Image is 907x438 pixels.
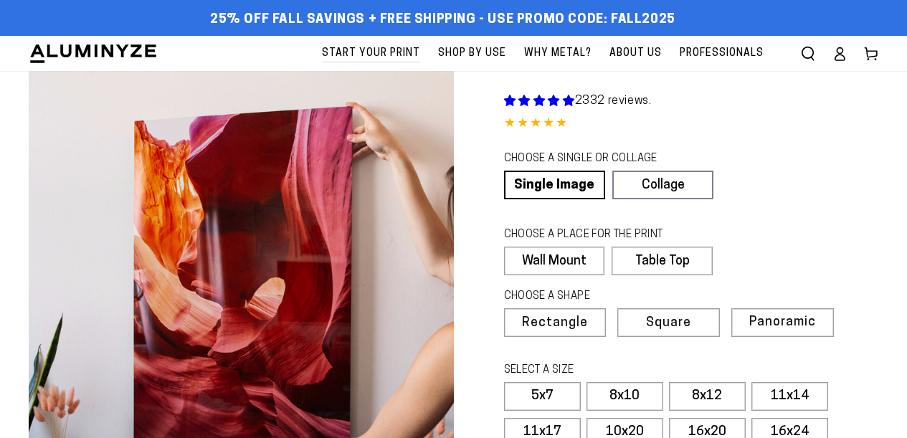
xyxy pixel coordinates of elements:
[210,12,675,28] span: 25% off FALL Savings + Free Shipping - Use Promo Code: FALL2025
[438,44,506,62] span: Shop By Use
[315,36,427,71] a: Start Your Print
[504,114,879,135] div: 4.85 out of 5.0 stars
[431,36,513,71] a: Shop By Use
[612,247,713,275] label: Table Top
[517,36,599,71] a: Why Metal?
[522,317,588,330] span: Rectangle
[322,44,420,62] span: Start Your Print
[612,171,713,199] a: Collage
[504,363,723,379] legend: SELECT A SIZE
[751,382,828,411] label: 11x14
[504,289,702,305] legend: CHOOSE A SHAPE
[504,382,581,411] label: 5x7
[504,227,700,243] legend: CHOOSE A PLACE FOR THE PRINT
[609,44,662,62] span: About Us
[792,38,824,70] summary: Search our site
[602,36,669,71] a: About Us
[669,382,746,411] label: 8x12
[749,315,816,329] span: Panoramic
[504,151,701,167] legend: CHOOSE A SINGLE OR COLLAGE
[680,44,764,62] span: Professionals
[587,382,663,411] label: 8x10
[504,171,605,199] a: Single Image
[646,317,691,330] span: Square
[29,43,158,65] img: Aluminyze
[524,44,592,62] span: Why Metal?
[504,247,605,275] label: Wall Mount
[673,36,771,71] a: Professionals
